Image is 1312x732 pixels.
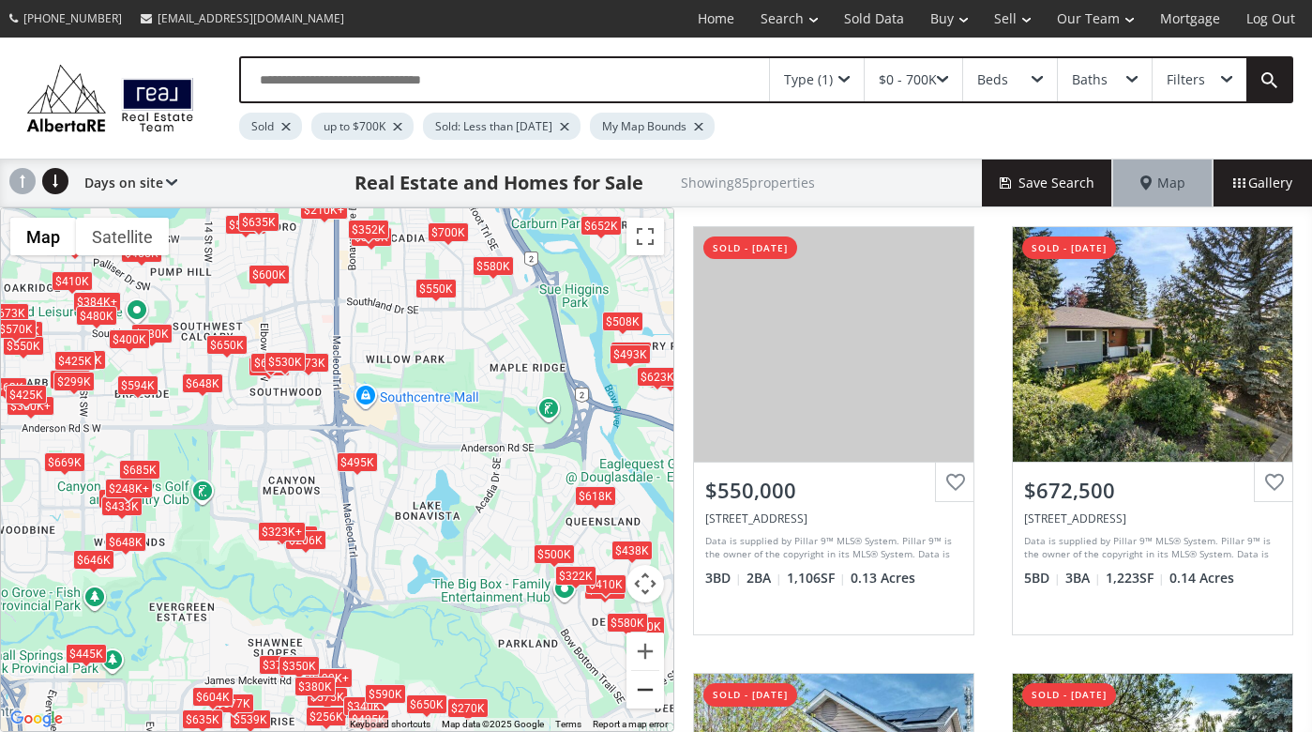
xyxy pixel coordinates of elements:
[258,521,306,541] div: $323K+
[650,369,691,389] div: $673K
[6,707,68,731] a: Open this area in Google Maps (opens a new window)
[354,170,643,196] h1: Real Estate and Homes for Sale
[75,160,177,206] div: Days on site
[98,488,140,508] div: $390K
[182,374,223,393] div: $648K
[405,694,446,713] div: $650K
[1169,569,1234,587] span: 0.14 Acres
[294,677,335,696] div: $380K
[53,372,94,391] div: $299K
[249,357,290,376] div: $525K
[681,175,815,190] h2: Showing 85 properties
[365,684,406,704] div: $590K
[158,10,344,26] span: [EMAIL_ADDRESS][DOMAIN_NAME]
[415,279,456,298] div: $550K
[350,226,391,246] div: $370K
[19,60,202,136] img: Logo
[305,668,353,688] div: $192K+
[993,207,1312,654] a: sold - [DATE]$672,500[STREET_ADDRESS]Data is supplied by Pillar 9™ MLS® System. Pillar 9™ is the ...
[428,222,469,242] div: $700K
[131,324,173,343] div: $230K
[72,550,113,570] div: $646K
[626,565,664,602] button: Map camera controls
[1106,569,1165,587] span: 1,223 SF
[23,10,122,26] span: [PHONE_NUMBER]
[238,212,279,232] div: $635K
[212,694,253,713] div: $577K
[118,460,159,480] div: $685K
[584,580,626,600] div: $470K
[472,255,513,275] div: $580K
[626,671,664,709] button: Zoom out
[224,215,265,235] div: $540K
[611,540,653,559] div: $438K
[746,569,782,587] span: 2 BA
[1213,160,1312,206] div: Gallery
[674,207,993,654] a: sold - [DATE]$550,000[STREET_ADDRESS]Data is supplied by Pillar 9™ MLS® System. Pillar 9™ is the ...
[121,243,162,263] div: $455K
[350,718,430,731] button: Keyboard shortcuts
[602,311,643,330] div: $508K
[705,569,742,587] span: 3 BD
[636,366,677,386] div: $623K
[705,476,962,505] div: $550,000
[116,375,158,395] div: $594K
[54,350,96,370] div: $425K
[239,113,302,140] div: Sold
[182,709,223,729] div: $635K
[53,236,95,255] div: $323K
[1024,511,1281,526] div: 3043 Oakmoor Drive SW, Calgary, AB T2V 3Z6
[6,707,68,731] img: Google
[51,271,92,291] div: $410K
[65,644,106,663] div: $445K
[879,73,937,86] div: $0 - 700K
[7,395,54,415] div: $380K+
[248,265,289,284] div: $600K
[287,353,328,373] div: $373K
[205,334,247,354] div: $650K
[626,218,664,255] button: Toggle fullscreen view
[101,496,143,516] div: $433K
[229,709,270,729] div: $539K
[337,452,378,472] div: $495K
[1233,174,1292,192] span: Gallery
[1024,534,1276,562] div: Data is supplied by Pillar 9™ MLS® System. Pillar 9™ is the owner of the copyright in its MLS® Sy...
[6,385,47,404] div: $425K
[347,220,388,239] div: $352K
[787,569,846,587] span: 1,106 SF
[50,369,91,389] div: $290K
[72,292,120,312] div: $384K+
[1140,174,1185,192] span: Map
[534,544,575,564] div: $500K
[1113,160,1213,206] div: Map
[607,613,648,633] div: $580K
[249,353,291,373] div: $643K
[580,216,621,236] div: $652K
[851,569,915,587] span: 0.13 Acres
[1024,476,1281,505] div: $672,500
[423,113,581,140] div: Sold: Less than [DATE]
[593,719,668,729] a: Report a map error
[192,686,234,706] div: $604K
[305,707,346,726] div: $256K
[311,113,414,140] div: up to $700K
[626,633,664,670] button: Zoom in
[1,321,42,341] div: $697K
[977,73,1008,86] div: Beds
[442,719,544,729] span: Map data ©2025 Google
[784,73,833,86] div: Type (1)
[585,573,626,593] div: $410K
[76,218,169,255] button: Show satellite imagery
[342,695,384,715] div: $340K
[75,305,116,325] div: $480K
[64,350,105,370] div: $650K
[264,352,306,372] div: $530K
[300,200,348,220] div: $210K+
[1065,569,1101,587] span: 3 BA
[108,328,149,348] div: $400K
[1072,73,1108,86] div: Baths
[104,478,152,497] div: $248K+
[555,565,596,585] div: $322K
[348,709,389,729] div: $405K
[306,687,347,707] div: $575K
